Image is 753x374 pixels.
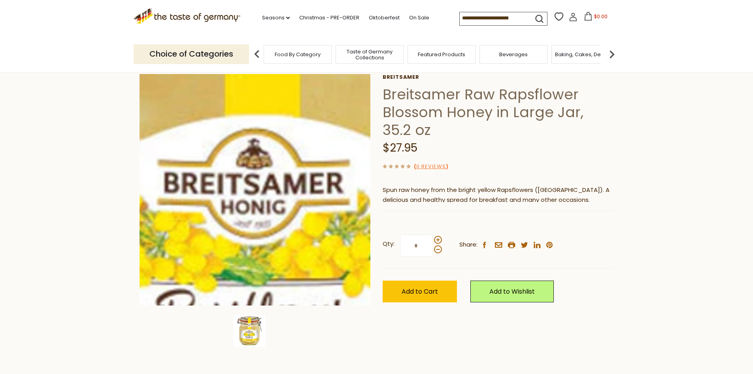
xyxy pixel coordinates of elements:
[594,13,608,20] span: $0.00
[275,51,321,57] a: Food By Category
[459,240,477,250] span: Share:
[234,315,265,347] img: Breitsamer Raw Rapsflower Blossom Honey in Large Jar, 35.2 oz
[579,12,613,24] button: $0.00
[409,13,429,22] a: On Sale
[414,163,448,170] span: ( )
[383,239,394,249] strong: Qty:
[499,51,528,57] a: Beverages
[249,46,265,62] img: previous arrow
[383,140,417,156] span: $27.95
[604,46,620,62] img: next arrow
[555,51,616,57] a: Baking, Cakes, Desserts
[470,281,554,302] a: Add to Wishlist
[418,51,465,57] a: Featured Products
[383,74,614,80] a: Breitsamer
[299,13,359,22] a: Christmas - PRE-ORDER
[338,49,401,61] a: Taste of Germany Collections
[383,185,614,205] p: Spun raw honey from the bright yellow Rapsflowers ([GEOGRAPHIC_DATA]). A delicious and healthy sp...
[402,287,438,296] span: Add to Cart
[383,281,457,302] button: Add to Cart
[134,44,249,64] p: Choice of Categories
[416,163,446,171] a: 0 Reviews
[400,235,432,256] input: Qty:
[262,13,290,22] a: Seasons
[383,85,614,139] h1: Breitsamer Raw Rapsflower Blossom Honey in Large Jar, 35.2 oz
[369,13,400,22] a: Oktoberfest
